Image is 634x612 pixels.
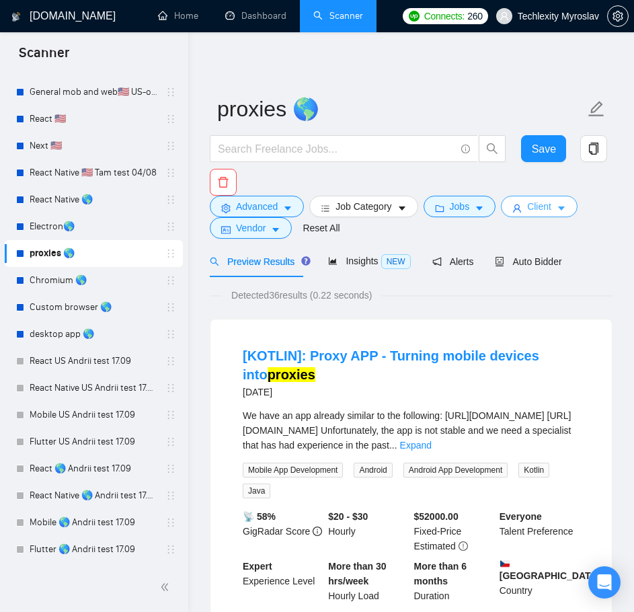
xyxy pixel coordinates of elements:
a: React US Andrii test 17.09 [30,348,157,375]
span: holder [165,436,176,447]
span: search [210,257,219,266]
button: barsJob Categorycaret-down [309,196,418,217]
span: Detected 36 results (0.22 seconds) [222,288,381,303]
div: Hourly [325,509,411,553]
span: exclamation-circle [459,541,468,551]
a: Custom browser 🌎 [30,294,157,321]
div: Open Intercom Messenger [588,566,621,599]
span: Scanner [8,43,80,71]
span: setting [221,203,231,213]
b: Everyone [500,511,542,522]
span: holder [165,329,176,340]
span: caret-down [475,203,484,213]
button: idcardVendorcaret-down [210,217,292,239]
a: Flutter US Andrii test 17.09 [30,428,157,455]
span: bars [321,203,330,213]
a: searchScanner [313,10,363,22]
span: holder [165,356,176,367]
span: search [479,143,505,155]
span: holder [165,194,176,205]
b: $ 52000.00 [414,511,459,522]
span: holder [165,221,176,232]
span: Kotlin [518,463,549,477]
button: Save [521,135,566,162]
div: Duration [411,559,497,603]
a: React Native 🌎 Andrii test 17.09 [30,482,157,509]
span: robot [495,257,504,266]
a: React 🌎 Andrii test 17.09 [30,455,157,482]
span: caret-down [271,225,280,235]
span: Advanced [236,199,278,214]
b: More than 30 hrs/week [328,561,386,586]
img: upwork-logo.png [409,11,420,22]
span: ... [389,440,397,451]
img: logo [11,6,21,28]
span: copy [581,143,606,155]
a: React 🇺🇸 [30,106,157,132]
span: area-chart [328,256,338,266]
span: Mobile App Development [243,463,343,477]
span: We have an app already similar to the following: [URL][DOMAIN_NAME] [URL][DOMAIN_NAME] Unfortunat... [243,410,571,451]
span: Auto Bidder [495,256,561,267]
span: Jobs [450,199,470,214]
input: Scanner name... [217,92,585,126]
span: Alerts [432,256,474,267]
span: Client [527,199,551,214]
span: holder [165,490,176,501]
span: Insights [328,256,410,266]
div: Fixed-Price [411,509,497,553]
span: info-circle [313,527,322,536]
span: Estimated [414,541,456,551]
span: holder [165,167,176,178]
a: Mobile 🌎 Andrii test 17.09 [30,509,157,536]
a: Expand [400,440,432,451]
a: setting [607,11,629,22]
a: React Native 🌎 [30,186,157,213]
span: holder [165,248,176,259]
div: We have an app already similar to the following: https://iproxy.online/en https://github.com/prox... [243,408,580,453]
button: setting [607,5,629,27]
span: holder [165,544,176,555]
b: More than 6 months [414,561,467,586]
span: edit [588,100,605,118]
div: Talent Preference [497,509,582,553]
b: [GEOGRAPHIC_DATA] [500,559,600,581]
button: folderJobscaret-down [424,196,496,217]
b: $20 - $30 [328,511,368,522]
span: double-left [160,580,173,594]
div: Experience Level [240,559,325,603]
a: Chromium 🌎 [30,267,157,294]
span: holder [165,517,176,528]
b: 📡 58% [243,511,276,522]
span: delete [210,176,236,188]
span: Android App Development [403,463,508,477]
span: setting [608,11,628,22]
a: General mob and web🇺🇸 US-only - to be done [30,79,157,106]
b: Expert [243,561,272,572]
span: caret-down [397,203,407,213]
span: Java [243,484,270,498]
span: holder [165,275,176,286]
span: Vendor [236,221,266,235]
a: React Native 🇺🇸 Tam test 04/08 [30,159,157,186]
span: Save [532,141,556,157]
span: caret-down [283,203,292,213]
button: search [479,135,506,162]
mark: proxies [268,367,315,382]
span: holder [165,410,176,420]
div: Hourly Load [325,559,411,603]
a: dashboardDashboard [225,10,286,22]
span: holder [165,87,176,98]
a: Reset All [303,221,340,235]
button: delete [210,169,237,196]
a: proxies 🌎 [30,240,157,267]
a: Mobile US Andrii test 17.09 [30,401,157,428]
span: holder [165,463,176,474]
span: holder [165,302,176,313]
a: Flutter 🌎 Andrii test 17.09 [30,536,157,563]
span: NEW [381,254,411,269]
div: Country [497,559,582,603]
a: Electron🌎 [30,213,157,240]
button: copy [580,135,607,162]
span: holder [165,383,176,393]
